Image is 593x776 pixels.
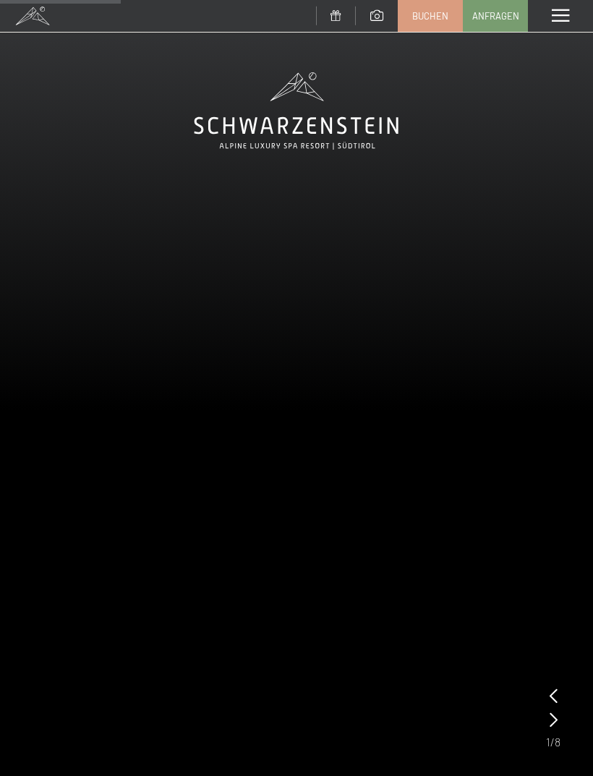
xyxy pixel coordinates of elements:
span: 8 [555,734,560,750]
a: Buchen [398,1,462,31]
span: / [550,734,555,750]
span: 1 [546,734,550,750]
span: Buchen [412,9,448,22]
a: Anfragen [464,1,527,31]
span: Anfragen [472,9,519,22]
